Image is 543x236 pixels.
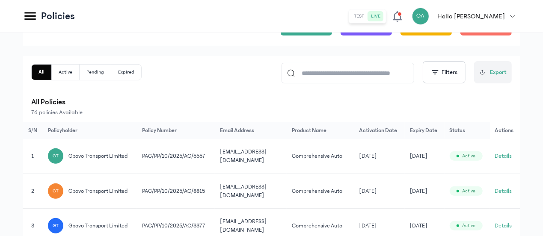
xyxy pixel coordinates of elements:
[368,11,384,21] button: live
[463,153,476,159] span: Active
[495,152,512,160] button: Details
[137,122,215,139] th: Policy Number
[287,174,354,209] td: Comprehensive Auto
[31,223,34,229] span: 3
[359,187,377,195] span: [DATE]
[490,68,507,77] span: Export
[463,222,476,229] span: Active
[31,153,34,159] span: 1
[359,152,377,160] span: [DATE]
[423,61,466,83] button: Filters
[31,188,34,194] span: 2
[32,65,52,80] button: All
[111,65,141,80] button: Expired
[287,122,354,139] th: Product Name
[137,139,215,174] td: PAC/PP/10/2025/AC/6567
[463,188,476,195] span: Active
[48,148,63,164] div: GT
[137,174,215,209] td: PAC/PP/10/2025/AC/8815
[410,187,427,195] span: [DATE]
[220,149,267,163] span: [EMAIL_ADDRESS][DOMAIN_NAME]
[354,122,405,139] th: Activation Date
[68,221,128,230] span: gbovo transport limited
[412,8,429,25] div: OA
[490,122,520,139] th: Actions
[31,108,512,117] p: 76 policies Available
[41,9,75,23] p: Policies
[43,122,137,139] th: Policyholder
[287,139,354,174] td: Comprehensive Auto
[48,183,63,199] div: GT
[474,61,512,83] button: Export
[48,218,63,233] div: GT
[495,187,512,195] button: Details
[405,122,444,139] th: Expiry Date
[438,11,505,21] p: Hello [PERSON_NAME]
[351,11,368,21] button: test
[31,96,512,108] p: All Policies
[215,122,287,139] th: Email Address
[410,152,427,160] span: [DATE]
[495,221,512,230] button: Details
[23,122,43,139] th: S/N
[80,65,111,80] button: Pending
[220,184,267,198] span: [EMAIL_ADDRESS][DOMAIN_NAME]
[68,152,128,160] span: gbovo transport limited
[412,8,520,25] button: OAHello [PERSON_NAME]
[68,187,128,195] span: gbovo transport limited
[220,218,267,233] span: [EMAIL_ADDRESS][DOMAIN_NAME]
[359,221,377,230] span: [DATE]
[410,221,427,230] span: [DATE]
[445,122,490,139] th: Status
[52,65,80,80] button: Active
